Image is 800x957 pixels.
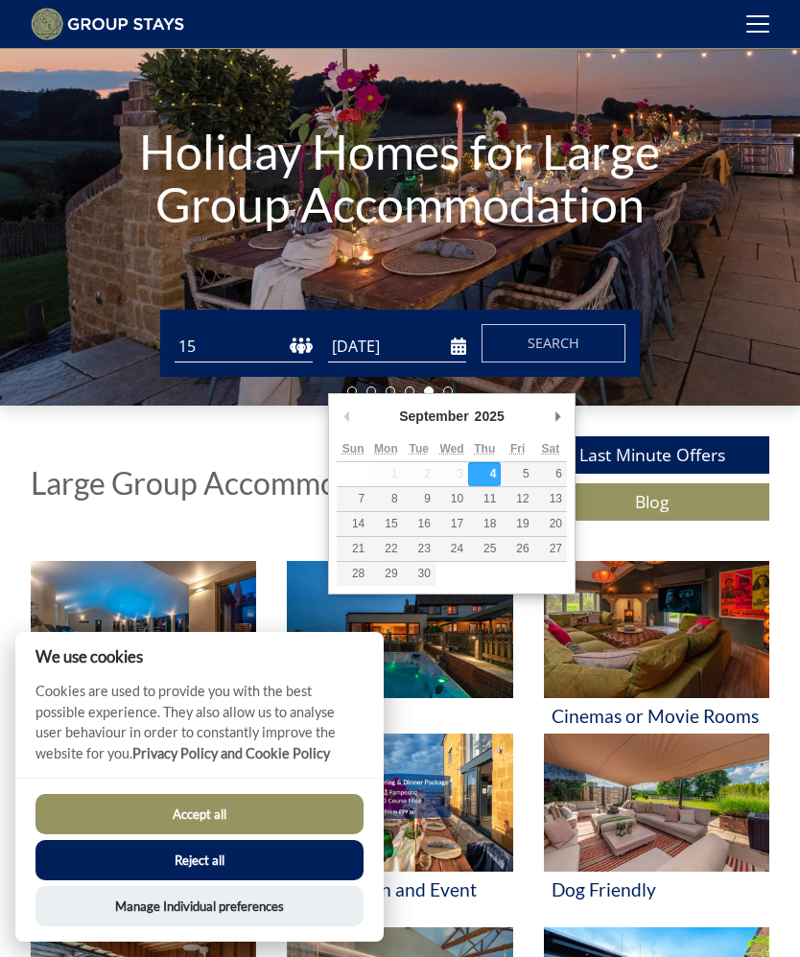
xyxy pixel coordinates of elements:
button: 29 [369,562,402,586]
button: 17 [435,512,468,536]
abbr: Tuesday [409,442,428,455]
img: 'Cinemas or Movie Rooms' - Large Group Accommodation Holiday Ideas [544,561,769,698]
button: 21 [337,537,369,561]
button: 4 [468,462,501,486]
img: Group Stays [31,8,184,40]
span: Search [528,334,579,352]
input: Arrival Date [328,331,466,362]
button: Previous Month [337,402,356,431]
button: Reject all [35,840,364,880]
button: 13 [534,487,567,511]
button: 26 [501,537,533,561]
img: 'Celebration and Event Packages' - Large Group Accommodation Holiday Ideas [287,734,512,871]
h3: Cinemas or Movie Rooms [552,706,762,726]
button: 19 [501,512,533,536]
p: Cookies are used to provide you with the best possible experience. They also allow us to analyse ... [15,681,384,778]
div: September [396,402,471,431]
a: Last Minute Offers [535,436,769,474]
img: 'Swimming Pool' - Large Group Accommodation Holiday Ideas [31,561,256,698]
button: 10 [435,487,468,511]
button: 8 [369,487,402,511]
button: Next Month [548,402,567,431]
img: 'Hot Tubs' - Large Group Accommodation Holiday Ideas [287,561,512,698]
a: 'Swimming Pool' - Large Group Accommodation Holiday Ideas Swimming Pool [31,561,256,734]
h1: Large Group Accommodation [31,466,424,500]
button: Search [482,324,625,362]
button: Manage Individual preferences [35,886,364,926]
button: 14 [337,512,369,536]
button: 24 [435,537,468,561]
abbr: Sunday [342,442,365,455]
a: 'Cinemas or Movie Rooms' - Large Group Accommodation Holiday Ideas Cinemas or Movie Rooms [544,561,769,734]
a: 'Celebration and Event Packages' - Large Group Accommodation Holiday Ideas Celebration and Event ... [287,734,512,926]
button: 30 [403,562,435,586]
button: 28 [337,562,369,586]
a: 'Hot Tubs' - Large Group Accommodation Holiday Ideas Hot Tubs [287,561,512,734]
button: 16 [403,512,435,536]
a: Privacy Policy and Cookie Policy [132,745,330,761]
button: 20 [534,512,567,536]
div: 2025 [472,402,507,431]
h1: Holiday Homes for Large Group Accommodation [120,87,680,269]
abbr: Wednesday [439,442,463,455]
button: 12 [501,487,533,511]
button: 27 [534,537,567,561]
button: 6 [534,462,567,486]
button: 5 [501,462,533,486]
button: 15 [369,512,402,536]
h3: Hot Tubs [294,706,505,726]
button: 11 [468,487,501,511]
button: 25 [468,537,501,561]
button: 7 [337,487,369,511]
button: Accept all [35,794,364,834]
button: 9 [403,487,435,511]
button: 22 [369,537,402,561]
h3: Dog Friendly [552,879,762,899]
abbr: Friday [510,442,525,455]
img: 'Dog Friendly' - Large Group Accommodation Holiday Ideas [544,734,769,871]
a: Blog [535,483,769,521]
abbr: Monday [374,442,398,455]
a: 'Dog Friendly' - Large Group Accommodation Holiday Ideas Dog Friendly [544,734,769,926]
abbr: Thursday [474,442,495,455]
button: 23 [403,537,435,561]
button: 18 [468,512,501,536]
h3: Celebration and Event Packages [294,879,505,920]
h2: We use cookies [15,647,384,665]
abbr: Saturday [542,442,560,455]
